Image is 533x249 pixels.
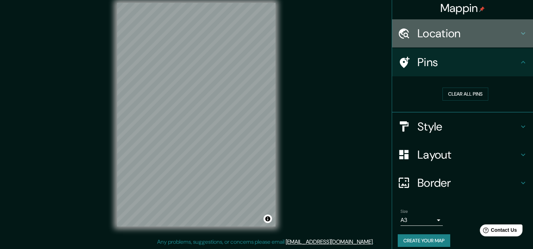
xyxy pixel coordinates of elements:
div: Pins [392,48,533,76]
button: Clear all pins [442,88,488,101]
div: . [374,238,375,246]
h4: Mappin [440,1,485,15]
p: Any problems, suggestions, or concerns please email . [157,238,374,246]
div: A3 [401,215,443,226]
iframe: Help widget launcher [470,222,525,241]
canvas: Map [117,3,275,226]
div: Style [392,113,533,141]
h4: Border [417,176,519,190]
h4: Pins [417,55,519,69]
label: Size [401,208,408,214]
div: . [375,238,376,246]
h4: Layout [417,148,519,162]
button: Toggle attribution [264,215,272,223]
button: Create your map [398,234,450,247]
a: [EMAIL_ADDRESS][DOMAIN_NAME] [286,238,373,245]
h4: Location [417,26,519,40]
h4: Style [417,120,519,134]
div: Layout [392,141,533,169]
div: Border [392,169,533,197]
img: pin-icon.png [479,6,485,12]
div: Location [392,19,533,47]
